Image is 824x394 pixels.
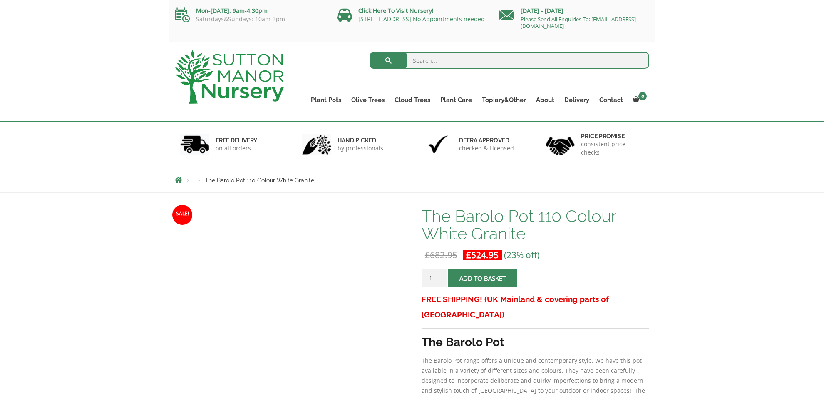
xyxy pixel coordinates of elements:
[425,249,430,261] span: £
[346,94,390,106] a: Olive Trees
[205,177,314,184] span: The Barolo Pot 110 Colour White Granite
[499,6,649,16] p: [DATE] - [DATE]
[216,137,257,144] h6: FREE DELIVERY
[459,137,514,144] h6: Defra approved
[338,137,383,144] h6: hand picked
[638,92,647,100] span: 0
[180,134,209,155] img: 1.jpg
[504,249,539,261] span: (23% off)
[422,207,649,242] h1: The Barolo Pot 110 Colour White Granite
[175,16,325,22] p: Saturdays&Sundays: 10am-3pm
[581,132,644,140] h6: Price promise
[425,249,457,261] bdi: 682.95
[521,15,636,30] a: Please Send All Enquiries To: [EMAIL_ADDRESS][DOMAIN_NAME]
[422,335,504,349] strong: The Barolo Pot
[216,144,257,152] p: on all orders
[594,94,628,106] a: Contact
[358,15,485,23] a: [STREET_ADDRESS] No Appointments needed
[175,50,284,104] img: logo
[435,94,477,106] a: Plant Care
[175,6,325,16] p: Mon-[DATE]: 9am-4:30pm
[422,292,649,322] h3: FREE SHIPPING! (UK Mainland & covering parts of [GEOGRAPHIC_DATA])
[466,249,471,261] span: £
[477,94,531,106] a: Topiary&Other
[546,132,575,157] img: 4.jpg
[172,205,192,225] span: Sale!
[175,177,649,183] nav: Breadcrumbs
[302,134,331,155] img: 2.jpg
[559,94,594,106] a: Delivery
[628,94,649,106] a: 0
[390,94,435,106] a: Cloud Trees
[466,249,499,261] bdi: 524.95
[338,144,383,152] p: by professionals
[358,7,434,15] a: Click Here To Visit Nursery!
[370,52,650,69] input: Search...
[422,269,447,287] input: Product quantity
[424,134,453,155] img: 3.jpg
[459,144,514,152] p: checked & Licensed
[306,94,346,106] a: Plant Pots
[448,269,517,287] button: Add to basket
[581,140,644,157] p: consistent price checks
[531,94,559,106] a: About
